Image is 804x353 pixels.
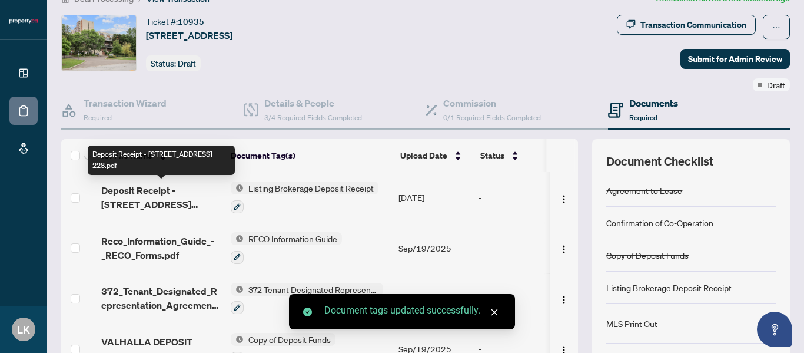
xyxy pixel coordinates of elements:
[554,289,573,308] button: Logo
[476,139,576,172] th: Status
[324,303,501,318] div: Document tags updated successfully.
[606,317,657,330] div: MLS Print Out
[443,113,541,122] span: 0/1 Required Fields Completed
[231,333,244,346] img: Status Icon
[231,232,342,264] button: Status IconRECO Information Guide
[178,58,196,69] span: Draft
[9,18,38,25] img: logo
[146,55,201,71] div: Status:
[97,139,226,172] th: (5) File Name
[231,232,244,245] img: Status Icon
[606,281,732,294] div: Listing Brokerage Deposit Receipt
[400,149,447,162] span: Upload Date
[559,194,569,204] img: Logo
[101,284,221,312] span: 372_Tenant_Designated_Representation_Agreement_-_PropTx-[PERSON_NAME].pdf
[62,15,136,71] img: IMG-W12380943_1.jpg
[231,182,378,213] button: Status IconListing Brokerage Deposit Receipt
[303,308,312,316] span: check-circle
[394,223,474,273] td: Sep/19/2025
[84,113,112,122] span: Required
[231,283,383,315] button: Status Icon372 Tenant Designated Representation Agreement with Company Schedule A
[178,17,204,27] span: 10935
[479,242,569,255] div: -
[244,333,335,346] span: Copy of Deposit Funds
[617,15,756,35] button: Transaction Communication
[231,283,244,296] img: Status Icon
[84,96,167,110] h4: Transaction Wizard
[394,172,474,223] td: [DATE]
[767,78,785,91] span: Draft
[17,321,30,338] span: LK
[479,292,569,305] div: -
[629,113,657,122] span: Required
[606,216,713,229] div: Confirmation of Co-Operation
[226,139,396,172] th: Document Tag(s)
[488,306,501,319] a: Close
[244,232,342,245] span: RECO Information Guide
[554,188,573,207] button: Logo
[443,96,541,110] h4: Commission
[757,312,792,347] button: Open asap
[88,146,235,175] div: Deposit Receipt - [STREET_ADDRESS] 228.pdf
[480,149,504,162] span: Status
[629,96,678,110] h4: Documents
[640,15,746,34] div: Transaction Communication
[264,113,362,122] span: 3/4 Required Fields Completed
[244,182,378,194] span: Listing Brokerage Deposit Receipt
[606,153,713,170] span: Document Checklist
[680,49,790,69] button: Submit for Admin Review
[559,295,569,305] img: Logo
[231,182,244,194] img: Status Icon
[264,96,362,110] h4: Details & People
[688,50,782,68] span: Submit for Admin Review
[606,249,689,262] div: Copy of Deposit Funds
[606,184,682,197] div: Agreement to Lease
[396,139,476,172] th: Upload Date
[146,15,204,28] div: Ticket #:
[479,191,569,204] div: -
[490,308,499,316] span: close
[101,234,221,262] span: Reco_Information_Guide_-_RECO_Forms.pdf
[244,283,383,296] span: 372 Tenant Designated Representation Agreement with Company Schedule A
[554,239,573,258] button: Logo
[146,28,232,42] span: [STREET_ADDRESS]
[101,183,221,212] span: Deposit Receipt - [STREET_ADDRESS] 228.pdf
[559,245,569,254] img: Logo
[772,23,780,31] span: ellipsis
[394,273,474,324] td: Sep/19/2025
